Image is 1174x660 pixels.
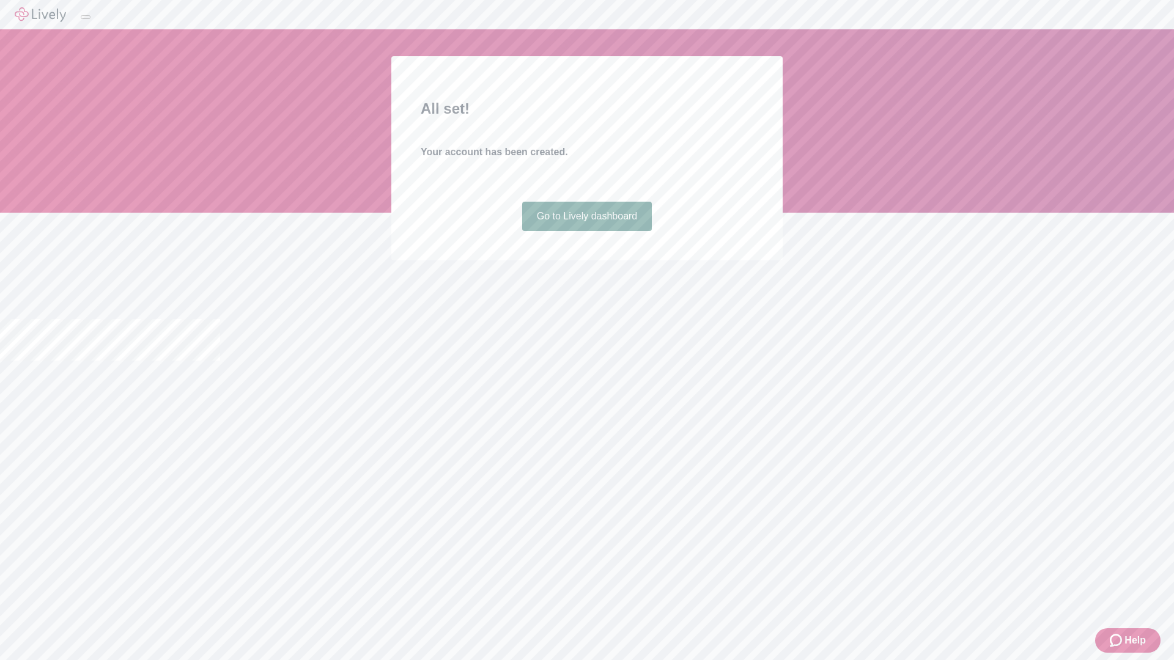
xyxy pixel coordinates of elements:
[1124,633,1146,648] span: Help
[1095,628,1161,653] button: Zendesk support iconHelp
[1110,633,1124,648] svg: Zendesk support icon
[421,98,753,120] h2: All set!
[15,7,66,22] img: Lively
[81,15,90,19] button: Log out
[421,145,753,159] h4: Your account has been created.
[522,202,652,231] a: Go to Lively dashboard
